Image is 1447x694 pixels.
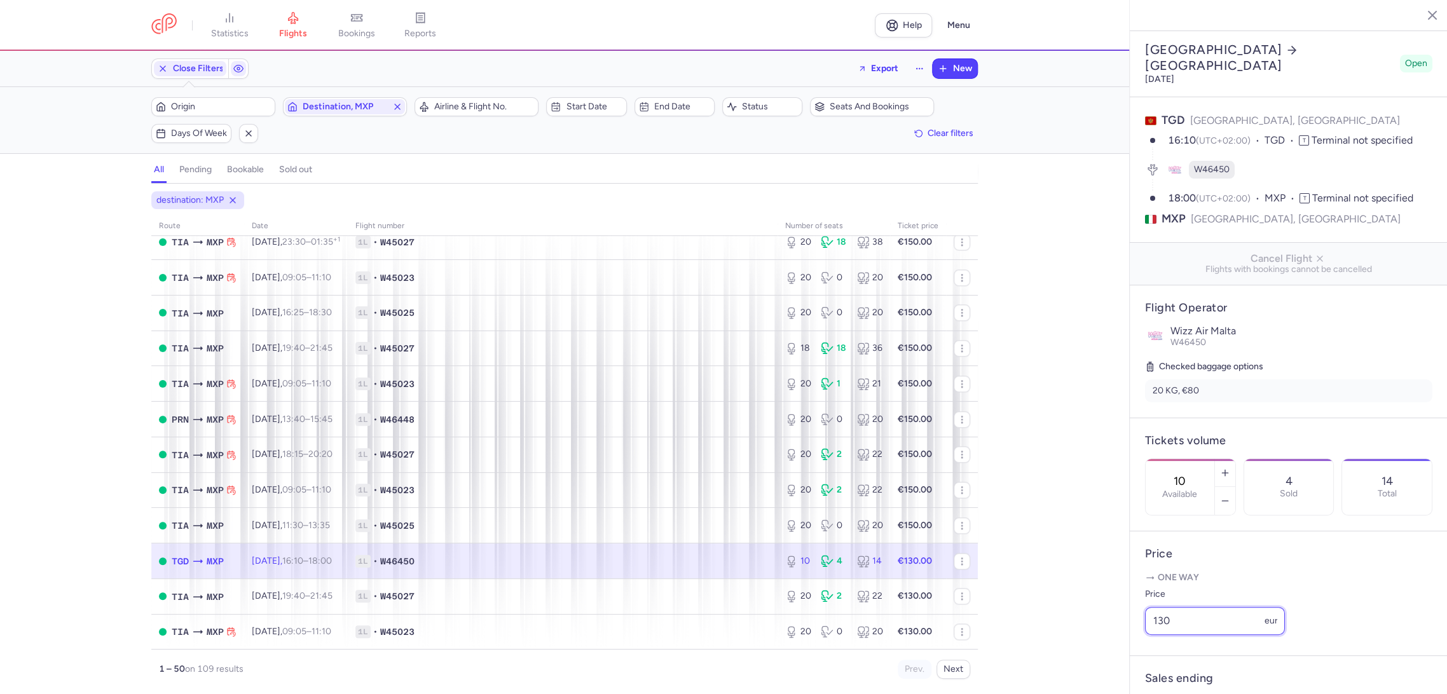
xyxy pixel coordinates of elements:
span: Clear filters [928,128,973,138]
strong: €150.00 [898,236,932,247]
time: 13:40 [282,414,305,425]
button: Airline & Flight No. [415,97,538,116]
button: Clear filters [910,124,978,143]
span: New [953,64,972,74]
span: 1L [355,555,371,568]
span: MXP [1265,191,1300,206]
a: CitizenPlane red outlined logo [151,13,177,37]
div: 20 [785,236,811,248]
span: W45027 [380,448,415,461]
label: Available [1162,489,1197,500]
span: • [373,413,378,426]
button: Menu [940,13,978,37]
time: 01:35 [311,236,340,247]
span: [DATE], [252,520,330,531]
div: 2 [821,590,846,602]
span: [GEOGRAPHIC_DATA], [GEOGRAPHIC_DATA] [1191,211,1401,227]
span: Milano Malpensa, Milano, Italy [207,625,224,639]
span: W46450 [380,555,415,568]
span: W45023 [380,378,415,390]
span: Milano Malpensa, Milano, Italy [207,554,224,568]
span: – [282,272,331,283]
h4: Flight Operator [1145,301,1432,315]
time: 13:35 [308,520,330,531]
span: TIA [172,448,189,462]
span: W46450 [1194,163,1230,176]
div: 20 [785,448,811,461]
span: [GEOGRAPHIC_DATA], [GEOGRAPHIC_DATA] [1190,114,1400,126]
span: [DATE], [252,449,333,459]
h2: [GEOGRAPHIC_DATA] [GEOGRAPHIC_DATA] [1145,42,1395,74]
strong: €150.00 [898,378,932,389]
button: New [933,59,977,78]
span: Milano Malpensa, Milano, Italy [207,306,224,320]
span: 1L [355,271,371,284]
div: 18 [821,236,846,248]
div: 0 [821,519,846,532]
img: Wizz Air Malta logo [1145,325,1165,346]
time: 20:20 [308,449,333,459]
span: • [373,625,378,638]
span: • [373,378,378,390]
div: 20 [785,625,811,638]
span: T [1299,135,1309,146]
span: 1L [355,413,371,426]
span: [DATE], [252,484,331,495]
strong: €150.00 [898,343,932,353]
span: W45023 [380,484,415,496]
span: Milano Malpensa, Milano, Italy [207,590,224,604]
button: Prev. [898,660,931,679]
span: Pristina International, Pristina, Kosovo [172,412,189,426]
span: [DATE], [252,590,333,601]
div: 20 [785,413,811,426]
div: 20 [857,519,882,532]
button: Export [849,58,907,79]
span: Milano Malpensa, Milano, Italy [207,412,224,426]
li: 20 KG, €80 [1145,379,1432,402]
strong: €150.00 [898,272,932,283]
div: 14 [857,555,882,568]
div: 20 [857,413,882,426]
span: Terminal not specified [1312,192,1413,204]
time: 21:45 [310,343,333,353]
div: 20 [785,519,811,532]
span: eur [1265,615,1278,626]
span: • [373,306,378,319]
span: Milano Malpensa, Milano, Italy [207,483,224,497]
span: Milano Malpensa, Milano, Italy [207,377,224,391]
h4: pending [179,164,212,175]
strong: €150.00 [898,307,932,318]
span: statistics [211,28,249,39]
span: bookings [338,28,375,39]
span: – [282,307,332,318]
time: 18:00 [308,555,332,566]
div: 0 [821,625,846,638]
span: – [282,626,331,637]
span: Destination, MXP [303,102,387,112]
strong: €150.00 [898,449,932,459]
span: destination: MXP [156,194,224,207]
span: [DATE], [252,343,333,353]
button: Close Filters [152,59,228,78]
span: Rinas Mother Teresa, Tirana, Albania [172,306,189,320]
span: – [282,343,333,353]
strong: €150.00 [898,414,932,425]
span: TGD [1265,133,1299,148]
button: Status [722,97,802,116]
time: 18:30 [309,307,332,318]
p: Wizz Air Malta [1170,325,1432,337]
span: Close Filters [173,64,224,74]
div: 22 [857,590,882,602]
span: 1L [355,342,371,355]
time: [DATE] [1145,74,1174,85]
span: flights [279,28,307,39]
div: 0 [821,271,846,284]
div: 20 [857,625,882,638]
button: Destination, MXP [283,97,407,116]
time: 16:25 [282,307,304,318]
p: One way [1145,571,1432,584]
span: • [373,236,378,248]
span: 1L [355,590,371,602]
span: Milano Malpensa, Milano, Italy [207,448,224,462]
th: route [151,217,244,236]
